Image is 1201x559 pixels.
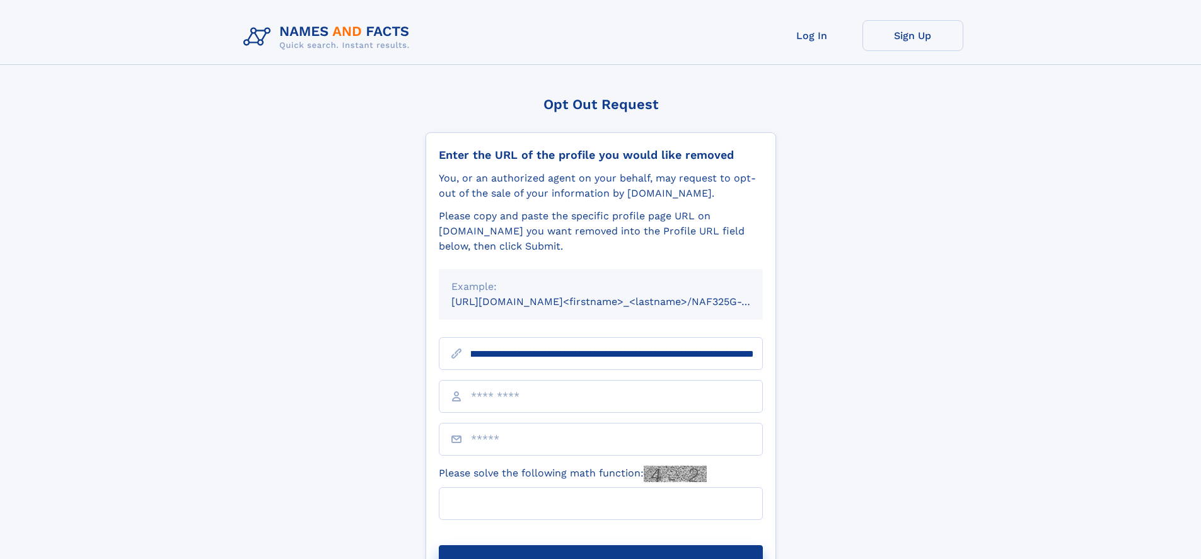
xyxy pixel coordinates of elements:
[439,148,763,162] div: Enter the URL of the profile you would like removed
[451,296,787,308] small: [URL][DOMAIN_NAME]<firstname>_<lastname>/NAF325G-xxxxxxxx
[439,171,763,201] div: You, or an authorized agent on your behalf, may request to opt-out of the sale of your informatio...
[238,20,420,54] img: Logo Names and Facts
[451,279,750,294] div: Example:
[862,20,963,51] a: Sign Up
[439,466,707,482] label: Please solve the following math function:
[439,209,763,254] div: Please copy and paste the specific profile page URL on [DOMAIN_NAME] you want removed into the Pr...
[762,20,862,51] a: Log In
[426,96,776,112] div: Opt Out Request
